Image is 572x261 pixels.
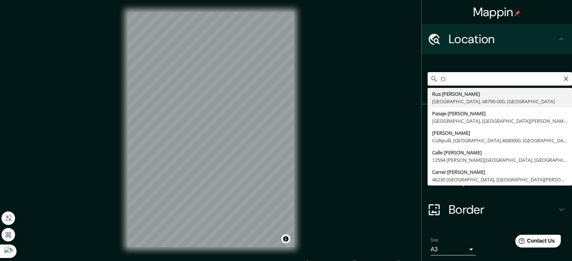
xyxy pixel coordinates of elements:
div: Calle [PERSON_NAME] [432,149,567,156]
div: [GEOGRAPHIC_DATA], [GEOGRAPHIC_DATA][PERSON_NAME] 9250000, [GEOGRAPHIC_DATA] [432,117,567,125]
div: Style [422,134,572,164]
iframe: Help widget launcher [505,232,564,253]
div: Location [422,24,572,54]
canvas: Map [127,12,294,247]
div: Layout [422,164,572,195]
div: A3 [431,243,476,255]
label: Size [431,237,438,243]
h4: Layout [449,172,557,187]
div: 12594 [PERSON_NAME][GEOGRAPHIC_DATA], [GEOGRAPHIC_DATA][PERSON_NAME], [GEOGRAPHIC_DATA] [432,156,567,164]
button: Toggle attribution [281,234,290,243]
h4: Border [449,202,557,217]
div: [GEOGRAPHIC_DATA], 68790-000, [GEOGRAPHIC_DATA] [432,98,567,105]
input: Pick your city or area [428,72,572,86]
div: Rua [PERSON_NAME] [432,90,567,98]
div: [PERSON_NAME] [432,129,567,137]
div: Border [422,195,572,225]
div: 46230 [GEOGRAPHIC_DATA], [GEOGRAPHIC_DATA][PERSON_NAME], [GEOGRAPHIC_DATA] [432,176,567,183]
div: Carrer [PERSON_NAME] [432,168,567,176]
div: Collipulli, [GEOGRAPHIC_DATA] 4680000, [GEOGRAPHIC_DATA] [432,137,567,144]
h4: Location [449,32,557,47]
button: Clear [563,75,569,82]
h4: Mappin [473,5,521,20]
div: Pasaje [PERSON_NAME] [432,110,567,117]
div: Pins [422,104,572,134]
img: pin-icon.png [514,10,520,16]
